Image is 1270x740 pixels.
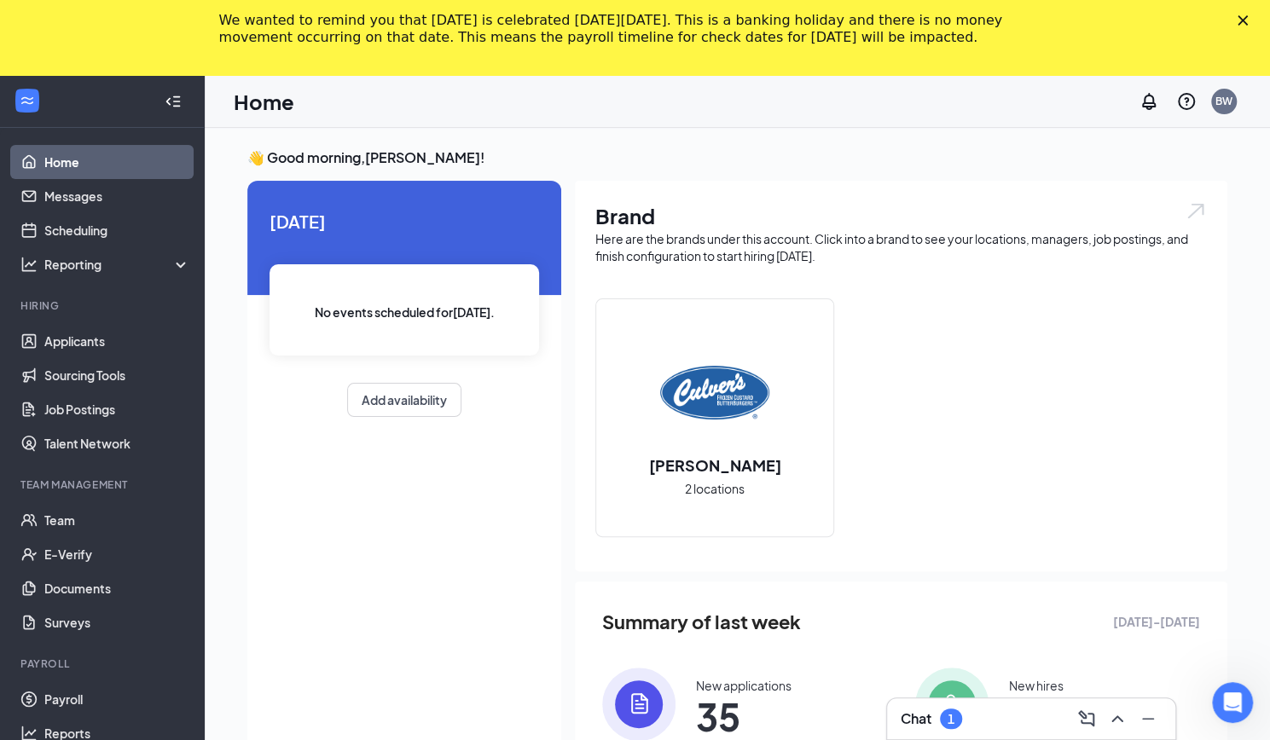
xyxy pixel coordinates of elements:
svg: ComposeMessage [1076,708,1097,729]
a: Sourcing Tools [44,358,190,392]
button: ChevronUp [1104,705,1131,732]
a: Messages [44,179,190,213]
h1: Brand [595,201,1207,230]
svg: Collapse [165,93,182,110]
div: 1 [948,712,954,726]
a: Applicants [44,324,190,358]
svg: QuestionInfo [1176,91,1197,112]
img: Culver's [660,338,769,448]
a: Job Postings [44,392,190,426]
span: No events scheduled for [DATE] . [315,303,495,321]
span: 35 [696,701,792,731]
a: Payroll [44,682,190,716]
div: Close [1238,15,1255,26]
h3: 👋 Good morning, [PERSON_NAME] ! [247,148,1227,167]
a: Surveys [44,605,190,639]
button: ComposeMessage [1073,705,1100,732]
svg: ChevronUp [1107,708,1128,729]
a: E-Verify [44,537,190,571]
div: BW [1215,94,1232,108]
span: [DATE] - [DATE] [1113,612,1200,631]
a: Documents [44,571,190,605]
button: Minimize [1134,705,1162,732]
span: [DATE] [270,208,539,234]
button: Add availability [347,383,461,417]
a: Team [44,503,190,537]
div: Team Management [20,477,187,492]
div: Here are the brands under this account. Click into a brand to see your locations, managers, job p... [595,230,1207,264]
div: We wanted to remind you that [DATE] is celebrated [DATE][DATE]. This is a banking holiday and the... [219,12,1024,46]
h3: Chat [901,709,931,728]
h2: [PERSON_NAME] [632,454,798,476]
a: Home [44,145,190,179]
svg: Notifications [1139,91,1159,112]
div: Hiring [20,298,187,313]
span: Summary of last week [602,607,801,637]
svg: Minimize [1138,708,1158,729]
h1: Home [234,87,294,116]
img: open.6027fd2a22e1237b5b06.svg [1185,201,1207,221]
a: Talent Network [44,426,190,460]
a: Scheduling [44,213,190,247]
div: Reporting [44,256,191,273]
div: New applications [696,677,792,694]
svg: Analysis [20,256,38,273]
svg: WorkstreamLogo [19,92,36,109]
span: 2 locations [685,479,745,498]
div: Payroll [20,656,187,671]
div: New hires [1009,677,1064,694]
iframe: Intercom live chat [1212,682,1253,723]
